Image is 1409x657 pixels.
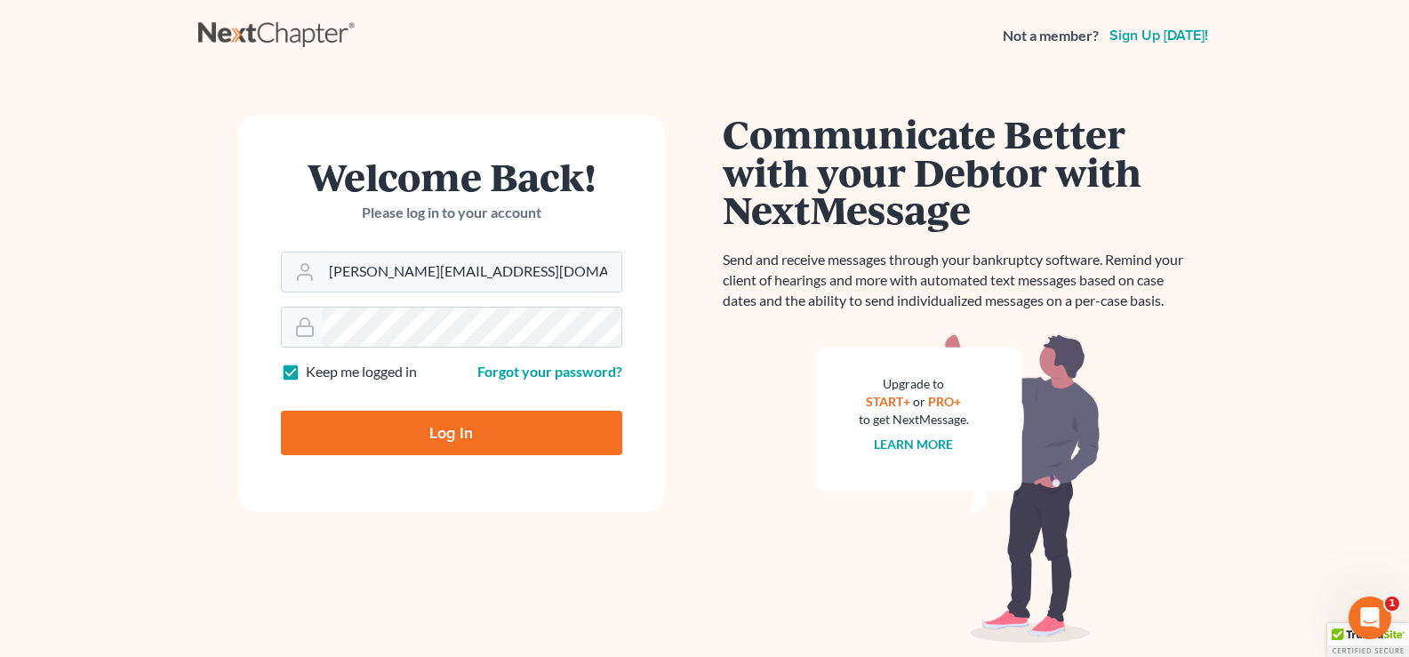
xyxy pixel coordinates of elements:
[723,250,1194,311] p: Send and receive messages through your bankruptcy software. Remind your client of hearings and mo...
[1327,623,1409,657] div: TrustedSite Certified
[281,411,622,455] input: Log In
[723,115,1194,228] h1: Communicate Better with your Debtor with NextMessage
[874,437,953,452] a: Learn more
[1003,26,1099,46] strong: Not a member?
[322,252,621,292] input: Email Address
[816,333,1101,644] img: nextmessage_bg-59042aed3d76b12b5cd301f8e5b87938c9018125f34e5fa2b7a6b67550977c72.svg
[859,375,969,393] div: Upgrade to
[859,411,969,429] div: to get NextMessage.
[866,394,910,409] a: START+
[913,394,925,409] span: or
[281,203,622,223] p: Please log in to your account
[1385,597,1399,611] span: 1
[1106,28,1212,43] a: Sign up [DATE]!
[477,363,622,380] a: Forgot your password?
[306,362,417,382] label: Keep me logged in
[1349,597,1391,639] iframe: Intercom live chat
[928,394,961,409] a: PRO+
[281,157,622,196] h1: Welcome Back!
